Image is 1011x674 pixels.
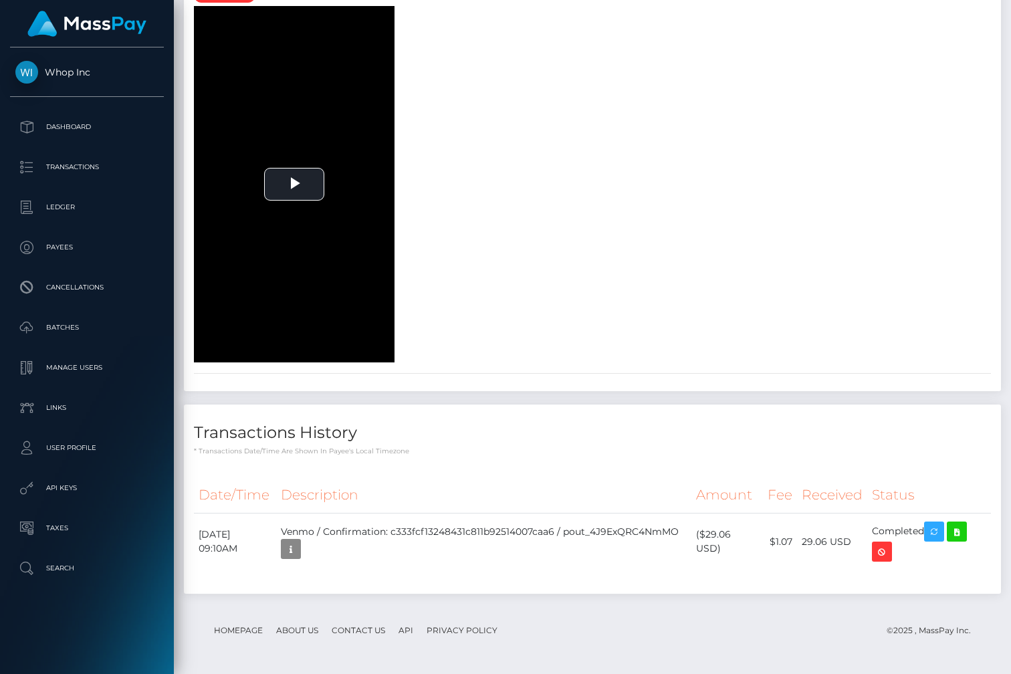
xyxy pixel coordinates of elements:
[15,318,158,338] p: Batches
[15,358,158,378] p: Manage Users
[15,558,158,578] p: Search
[15,61,38,84] img: Whop Inc
[15,157,158,177] p: Transactions
[15,518,158,538] p: Taxes
[15,438,158,458] p: User Profile
[15,117,158,137] p: Dashboard
[15,237,158,257] p: Payees
[10,66,164,78] span: Whop Inc
[15,197,158,217] p: Ledger
[15,478,158,498] p: API Keys
[15,277,158,298] p: Cancellations
[27,11,146,37] img: MassPay Logo
[15,398,158,418] p: Links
